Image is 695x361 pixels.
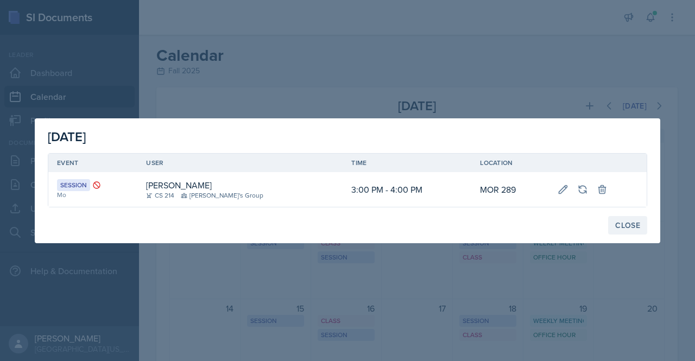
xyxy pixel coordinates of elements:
[137,154,343,172] th: User
[471,154,548,172] th: Location
[146,179,212,192] div: [PERSON_NAME]
[608,216,647,235] button: Close
[343,172,471,207] td: 3:00 PM - 4:00 PM
[146,191,174,200] div: CS 214
[343,154,471,172] th: Time
[471,172,548,207] td: MOR 289
[615,221,640,230] div: Close
[48,127,647,147] div: [DATE]
[181,191,263,200] div: [PERSON_NAME]'s Group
